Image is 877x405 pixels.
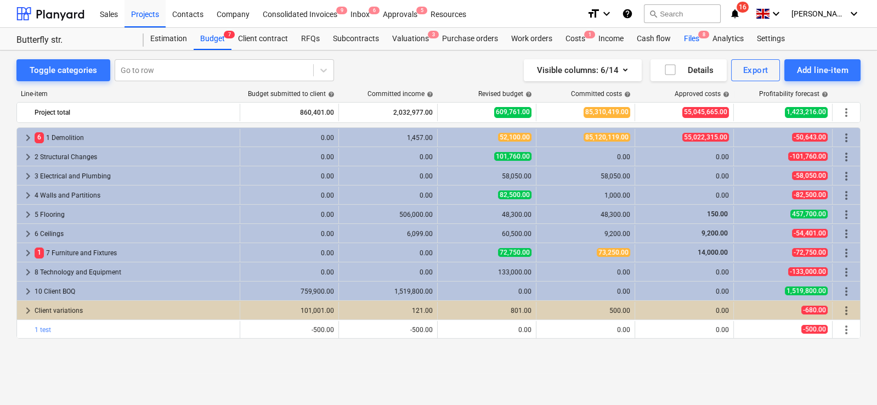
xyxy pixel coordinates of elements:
a: Analytics [706,28,750,50]
div: 500.00 [541,307,630,314]
div: 860,401.00 [245,104,334,121]
span: -101,760.00 [788,152,828,161]
div: Profitability forecast [759,90,828,98]
div: 2,032,977.00 [343,104,433,121]
div: 7 Furniture and Fixtures [35,244,235,262]
i: notifications [729,7,740,20]
div: 0.00 [640,192,729,199]
div: 9,200.00 [541,230,630,238]
i: keyboard_arrow_down [770,7,783,20]
div: 1,519,800.00 [343,288,433,295]
div: 0.00 [640,307,729,314]
span: More actions [840,208,853,221]
div: 58,050.00 [541,172,630,180]
span: keyboard_arrow_right [21,170,35,183]
div: Costs [559,28,592,50]
div: 0.00 [245,249,334,257]
div: 0.00 [245,211,334,218]
span: 14,000.00 [697,249,729,256]
div: 6 Ceilings [35,225,235,243]
div: 0.00 [245,192,334,199]
div: Committed costs [571,90,631,98]
span: 73,250.00 [597,248,630,257]
i: format_size [587,7,600,20]
span: 16 [737,2,749,13]
div: Project total [35,104,235,121]
span: More actions [840,323,853,336]
div: Line-item [16,90,241,98]
div: Estimation [144,28,194,50]
span: -680.00 [801,306,828,314]
button: Search [644,4,721,23]
span: help [819,91,828,98]
span: More actions [840,227,853,240]
span: 609,761.00 [494,107,531,117]
span: keyboard_arrow_right [21,131,35,144]
div: Subcontracts [326,28,386,50]
button: Visible columns:6/14 [524,59,642,81]
div: 58,050.00 [442,172,531,180]
span: More actions [840,189,853,202]
div: 0.00 [541,153,630,161]
div: 1,457.00 [343,134,433,142]
div: Butterfly str. [16,35,131,46]
a: 1 test [35,326,51,334]
div: 0.00 [640,326,729,334]
span: 101,760.00 [494,152,531,161]
span: keyboard_arrow_right [21,246,35,260]
div: Visible columns : 6/14 [537,63,629,77]
span: More actions [840,150,853,164]
div: 801.00 [442,307,531,314]
div: 0.00 [245,153,334,161]
a: Client contract [231,28,295,50]
div: 0.00 [343,268,433,276]
div: 5 Flooring [35,206,235,223]
span: 1,423,216.00 [785,107,828,117]
a: Income [592,28,630,50]
span: help [622,91,631,98]
span: -82,500.00 [792,190,828,199]
span: keyboard_arrow_right [21,266,35,279]
div: Purchase orders [435,28,505,50]
span: keyboard_arrow_right [21,227,35,240]
span: help [425,91,433,98]
button: Add line-item [784,59,861,81]
div: Settings [750,28,791,50]
span: -133,000.00 [788,267,828,276]
iframe: Chat Widget [822,352,877,405]
div: 0.00 [245,134,334,142]
span: 9,200.00 [700,229,729,237]
span: search [649,9,658,18]
div: 0.00 [640,153,729,161]
div: -500.00 [245,326,334,334]
div: 60,500.00 [442,230,531,238]
span: keyboard_arrow_right [21,285,35,298]
span: -500.00 [801,325,828,334]
div: 48,300.00 [541,211,630,218]
div: 0.00 [541,268,630,276]
div: Approved costs [675,90,729,98]
div: Client variations [35,302,235,319]
span: 3 [428,31,439,38]
div: 4 Walls and Partitions [35,187,235,204]
div: Toggle categories [30,63,97,77]
span: 55,045,665.00 [682,107,729,117]
a: Valuations3 [386,28,435,50]
div: Export [743,63,768,77]
span: 457,700.00 [790,210,828,218]
div: 101,001.00 [245,307,334,314]
span: -50,643.00 [792,133,828,142]
span: help [523,91,532,98]
div: 0.00 [640,288,729,295]
div: 1,000.00 [541,192,630,199]
span: 6 [35,132,44,143]
div: Budget [194,28,231,50]
span: 5 [416,7,427,14]
div: 48,300.00 [442,211,531,218]
span: More actions [840,131,853,144]
div: Cash flow [630,28,677,50]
